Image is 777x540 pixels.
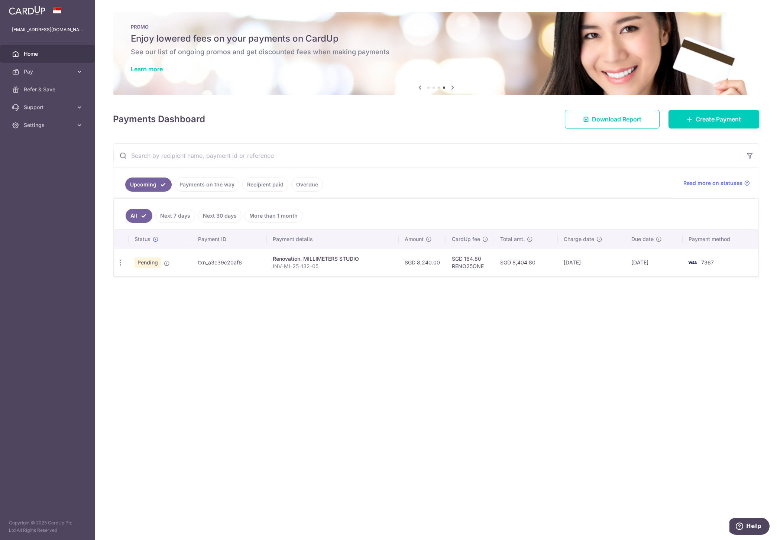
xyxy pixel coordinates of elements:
a: Upcoming [125,178,172,192]
a: Recipient paid [242,178,288,192]
img: Bank Card [685,258,700,267]
span: 7367 [701,259,714,266]
a: Next 30 days [198,209,242,223]
h5: Enjoy lowered fees on your payments on CardUp [131,33,741,45]
a: Download Report [565,110,660,129]
a: All [126,209,152,223]
span: Status [135,235,150,243]
span: Charge date [564,235,594,243]
span: Pending [135,257,161,268]
th: Payment method [683,230,758,249]
p: PROMO [131,24,741,30]
span: Create Payment [696,115,741,124]
span: CardUp fee [452,235,480,243]
th: Payment details [267,230,399,249]
a: Next 7 days [155,209,195,223]
a: Learn more [131,65,163,73]
span: Refer & Save [24,86,73,93]
td: [DATE] [625,249,682,276]
td: SGD 8,240.00 [399,249,446,276]
span: Total amt. [500,235,525,243]
span: Download Report [592,115,641,124]
img: Latest Promos banner [113,12,759,95]
td: SGD 164.80 RENO25ONE [446,249,494,276]
td: [DATE] [558,249,626,276]
td: txn_a3c39c20af6 [192,249,267,276]
h6: See our list of ongoing promos and get discounted fees when making payments [131,48,741,56]
div: Renovation. MILLIMETERS STUDIO [273,255,393,263]
span: Read more on statuses [683,179,742,187]
input: Search by recipient name, payment id or reference [113,144,741,167]
a: More than 1 month [245,209,302,223]
a: Read more on statuses [683,179,750,187]
img: CardUp [9,6,45,15]
a: Overdue [291,178,323,192]
p: INV-MI-25-132-05 [273,263,393,270]
th: Payment ID [192,230,267,249]
span: Amount [405,235,424,243]
h4: Payments Dashboard [113,113,205,126]
td: SGD 8,404.80 [494,249,558,276]
p: [EMAIL_ADDRESS][DOMAIN_NAME] [12,26,83,33]
a: Payments on the way [175,178,239,192]
span: Support [24,104,73,111]
iframe: Opens a widget where you can find more information [729,518,770,536]
span: Settings [24,121,73,129]
span: Due date [631,235,654,243]
span: Home [24,50,73,58]
span: Pay [24,68,73,75]
a: Create Payment [668,110,759,129]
